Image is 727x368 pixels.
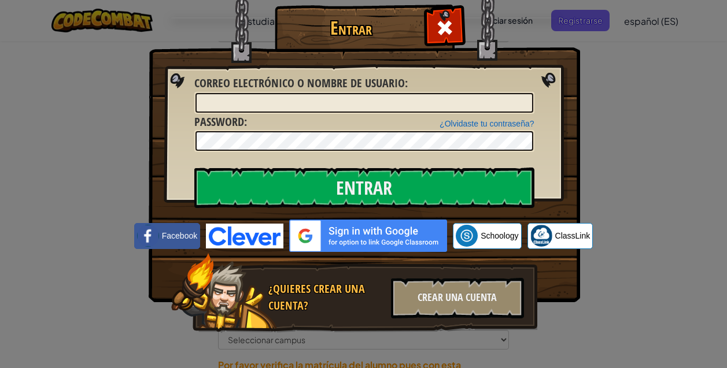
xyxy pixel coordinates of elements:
span: Password [194,114,244,129]
img: classlink-logo-small.png [530,225,552,247]
h1: Entrar [278,18,425,38]
label: : [194,114,247,131]
label: : [194,75,408,92]
span: Facebook [162,230,197,241]
span: Correo electrónico o nombre de usuario [194,75,405,91]
img: clever-logo-blue.png [206,224,283,248]
a: ¿Olvidaste tu contraseña? [440,119,534,128]
div: ¿Quieres crear una cuenta? [268,281,384,314]
img: gplus_sso_button2.svg [289,220,447,252]
div: Crear una cuenta [391,278,524,318]
input: Entrar [194,168,534,208]
span: Schoology [481,230,518,241]
img: schoology.png [456,225,478,247]
img: facebook_small.png [137,225,159,247]
span: ClassLink [555,230,591,241]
